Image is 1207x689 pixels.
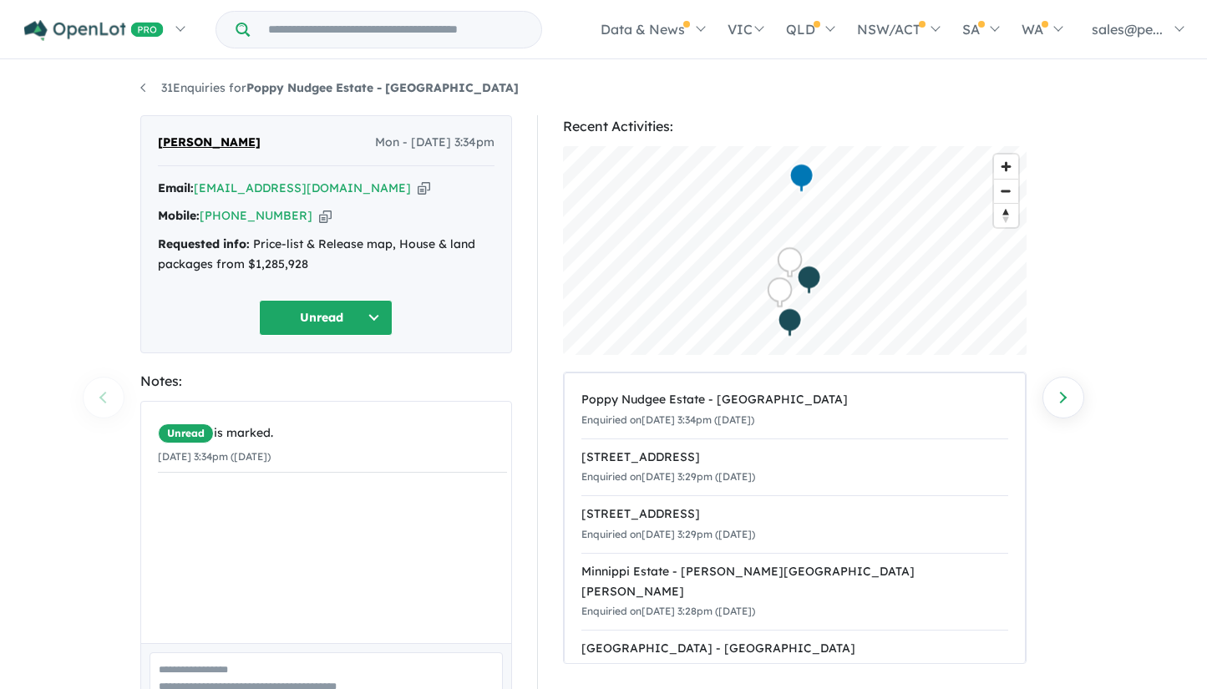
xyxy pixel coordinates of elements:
[796,265,821,296] div: Map marker
[158,423,214,443] span: Unread
[581,630,1008,688] a: [GEOGRAPHIC_DATA] - [GEOGRAPHIC_DATA]Enquiried on[DATE] 8:57pm ([DATE])
[581,605,755,617] small: Enquiried on [DATE] 3:28pm ([DATE])
[24,20,164,41] img: Openlot PRO Logo White
[158,235,494,275] div: Price-list & Release map, House & land packages from $1,285,928
[581,382,1008,439] a: Poppy Nudgee Estate - [GEOGRAPHIC_DATA]Enquiried on[DATE] 3:34pm ([DATE])
[140,80,519,95] a: 31Enquiries forPoppy Nudgee Estate - [GEOGRAPHIC_DATA]
[1092,21,1163,38] span: sales@pe...
[158,236,250,251] strong: Requested info:
[200,208,312,223] a: [PHONE_NUMBER]
[581,390,1008,410] div: Poppy Nudgee Estate - [GEOGRAPHIC_DATA]
[253,12,538,48] input: Try estate name, suburb, builder or developer
[158,208,200,223] strong: Mobile:
[777,307,802,338] div: Map marker
[158,450,271,463] small: [DATE] 3:34pm ([DATE])
[581,528,755,540] small: Enquiried on [DATE] 3:29pm ([DATE])
[581,438,1008,497] a: [STREET_ADDRESS]Enquiried on[DATE] 3:29pm ([DATE])
[581,553,1008,631] a: Minnippi Estate - [PERSON_NAME][GEOGRAPHIC_DATA][PERSON_NAME]Enquiried on[DATE] 3:28pm ([DATE])
[158,133,261,153] span: [PERSON_NAME]
[581,413,754,426] small: Enquiried on [DATE] 3:34pm ([DATE])
[581,470,755,483] small: Enquiried on [DATE] 3:29pm ([DATE])
[418,180,430,197] button: Copy
[563,115,1027,138] div: Recent Activities:
[140,79,1068,99] nav: breadcrumb
[789,163,814,194] div: Map marker
[994,180,1018,203] span: Zoom out
[994,203,1018,227] button: Reset bearing to north
[777,247,802,278] div: Map marker
[581,562,1008,602] div: Minnippi Estate - [PERSON_NAME][GEOGRAPHIC_DATA][PERSON_NAME]
[158,180,194,195] strong: Email:
[581,639,1008,659] div: [GEOGRAPHIC_DATA] - [GEOGRAPHIC_DATA]
[767,277,792,308] div: Map marker
[581,504,1008,524] div: [STREET_ADDRESS]
[194,180,411,195] a: [EMAIL_ADDRESS][DOMAIN_NAME]
[994,179,1018,203] button: Zoom out
[375,133,494,153] span: Mon - [DATE] 3:34pm
[994,155,1018,179] button: Zoom in
[319,207,332,225] button: Copy
[581,662,756,675] small: Enquiried on [DATE] 8:57pm ([DATE])
[140,370,512,393] div: Notes:
[246,80,519,95] strong: Poppy Nudgee Estate - [GEOGRAPHIC_DATA]
[994,204,1018,227] span: Reset bearing to north
[581,495,1008,554] a: [STREET_ADDRESS]Enquiried on[DATE] 3:29pm ([DATE])
[259,300,393,336] button: Unread
[158,423,507,443] div: is marked.
[581,448,1008,468] div: [STREET_ADDRESS]
[563,146,1027,355] canvas: Map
